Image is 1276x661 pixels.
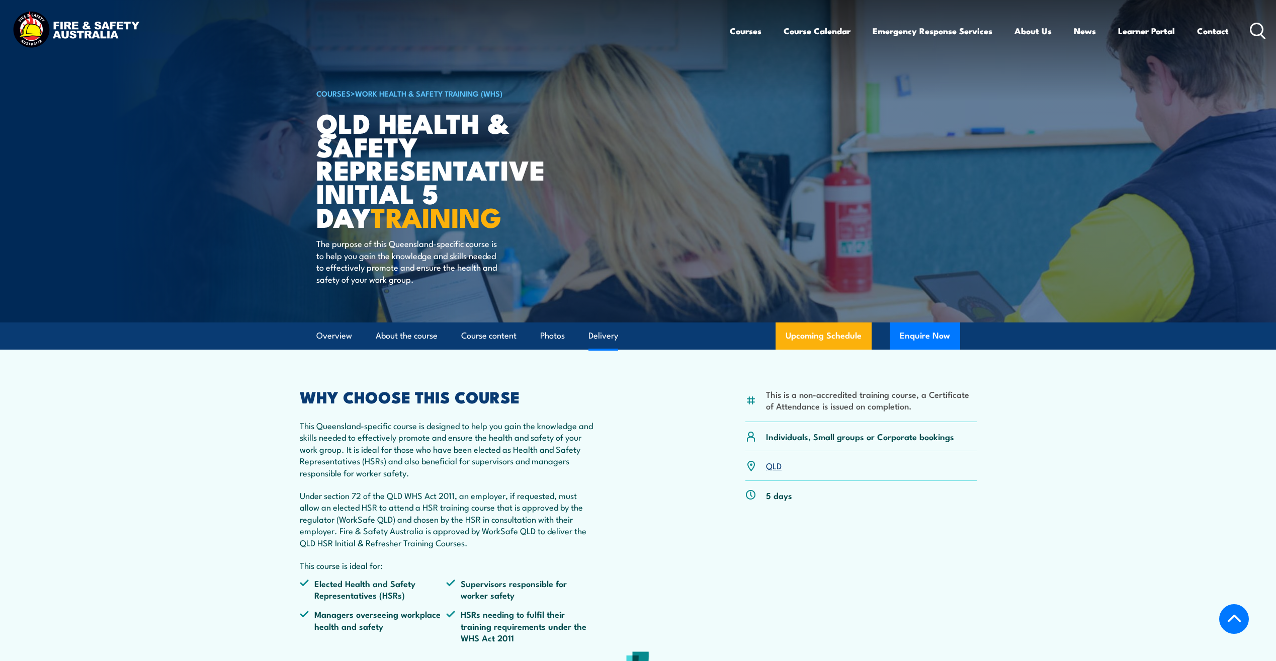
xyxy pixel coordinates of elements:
button: Enquire Now [890,322,960,350]
a: Work Health & Safety Training (WHS) [355,88,502,99]
p: Individuals, Small groups or Corporate bookings [766,431,954,442]
a: About the course [376,322,438,349]
li: This is a non-accredited training course, a Certificate of Attendance is issued on completion. [766,388,977,412]
strong: TRAINING [371,195,501,237]
p: The purpose of this Queensland-specific course is to help you gain the knowledge and skills neede... [316,237,500,285]
p: This Queensland-specific course is designed to help you gain the knowledge and skills needed to e... [300,420,593,478]
li: Elected Health and Safety Representatives (HSRs) [300,577,447,601]
a: COURSES [316,88,351,99]
p: This course is ideal for: [300,559,593,571]
li: Supervisors responsible for worker safety [446,577,593,601]
a: Course Calendar [784,18,850,44]
h1: QLD Health & Safety Representative Initial 5 Day [316,111,565,228]
li: HSRs needing to fulfil their training requirements under the WHS Act 2011 [446,608,593,643]
li: Managers overseeing workplace health and safety [300,608,447,643]
a: About Us [1014,18,1052,44]
a: Emergency Response Services [873,18,992,44]
a: Upcoming Schedule [776,322,872,350]
a: Learner Portal [1118,18,1175,44]
a: Overview [316,322,352,349]
a: Contact [1197,18,1229,44]
p: 5 days [766,489,792,501]
a: QLD [766,459,782,471]
a: Courses [730,18,761,44]
h2: WHY CHOOSE THIS COURSE [300,389,593,403]
h6: > [316,87,565,99]
a: Photos [540,322,565,349]
a: Course content [461,322,517,349]
p: Under section 72 of the QLD WHS Act 2011, an employer, if requested, must allow an elected HSR to... [300,489,593,548]
a: News [1074,18,1096,44]
a: Delivery [588,322,618,349]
